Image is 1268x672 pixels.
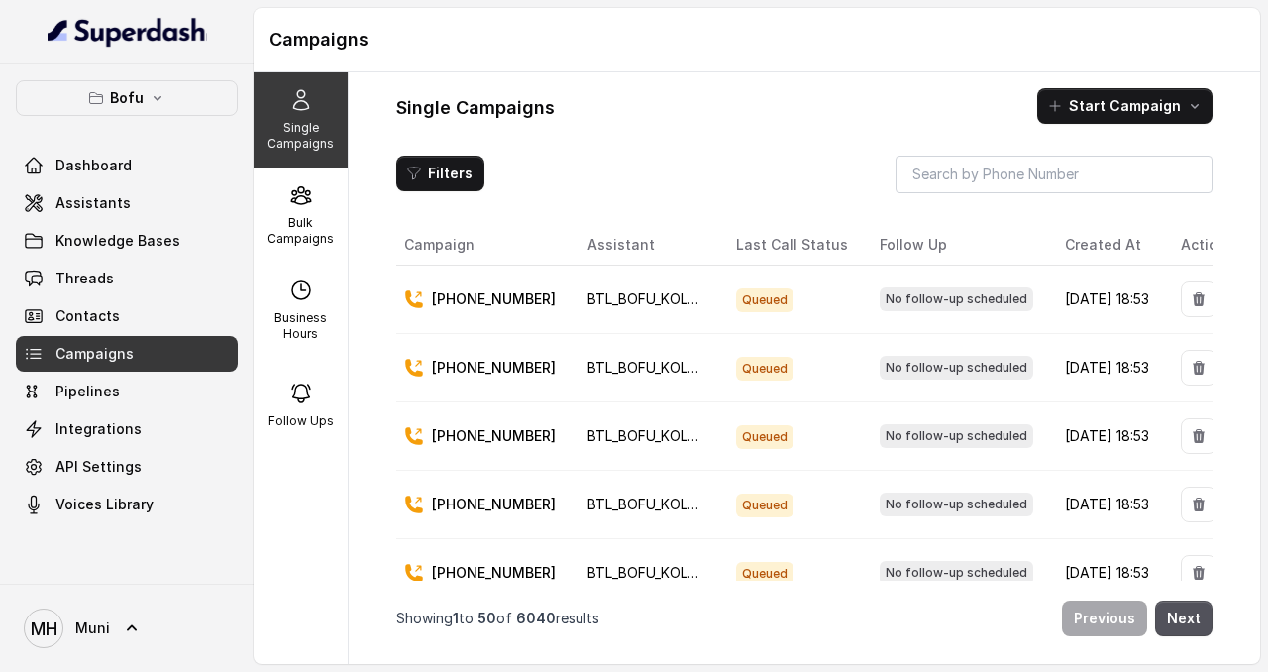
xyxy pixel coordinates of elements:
input: Search by Phone Number [896,156,1213,193]
a: API Settings [16,449,238,485]
h1: Campaigns [269,24,1244,56]
img: light.svg [48,16,207,48]
td: [DATE] 18:53 [1049,266,1165,334]
span: BTL_BOFU_KOLKATA [587,496,724,512]
span: Pipelines [55,382,120,401]
p: [PHONE_NUMBER] [432,563,556,583]
p: Showing to of results [396,609,599,628]
span: Threads [55,269,114,288]
th: Follow Up [864,225,1049,266]
span: Queued [736,425,793,449]
p: [PHONE_NUMBER] [432,289,556,309]
span: API Settings [55,457,142,477]
th: Created At [1049,225,1165,266]
p: Bulk Campaigns [262,215,340,247]
span: Contacts [55,306,120,326]
span: BTL_BOFU_KOLKATA [587,359,724,376]
span: Queued [736,288,793,312]
span: No follow-up scheduled [880,356,1033,380]
span: 1 [453,610,459,626]
th: Last Call Status [720,225,864,266]
td: [DATE] 18:53 [1049,471,1165,539]
span: No follow-up scheduled [880,493,1033,516]
span: No follow-up scheduled [880,561,1033,585]
p: [PHONE_NUMBER] [432,358,556,378]
span: Assistants [55,193,131,213]
td: [DATE] 18:53 [1049,334,1165,402]
span: Muni [75,618,110,638]
button: Bofu [16,80,238,116]
p: Business Hours [262,310,340,342]
a: Muni [16,601,238,656]
span: BTL_BOFU_KOLKATA [587,290,724,307]
p: [PHONE_NUMBER] [432,426,556,446]
a: Integrations [16,411,238,447]
span: Queued [736,357,793,381]
span: Dashboard [55,156,132,175]
a: Threads [16,261,238,296]
button: Previous [1062,601,1147,636]
span: Knowledge Bases [55,231,180,251]
p: Single Campaigns [262,120,340,152]
span: BTL_BOFU_KOLKATA [587,564,724,581]
a: Pipelines [16,374,238,409]
span: Integrations [55,419,142,439]
a: Dashboard [16,148,238,183]
p: [PHONE_NUMBER] [432,495,556,514]
a: Voices Library [16,487,238,522]
span: No follow-up scheduled [880,287,1033,311]
a: Assistants [16,185,238,221]
a: Campaigns [16,336,238,372]
span: 50 [477,610,496,626]
span: Queued [736,562,793,586]
span: BTL_BOFU_KOLKATA [587,427,724,444]
text: MH [31,618,57,639]
button: Next [1155,601,1213,636]
nav: Pagination [396,589,1213,648]
td: [DATE] 18:53 [1049,539,1165,608]
a: Contacts [16,298,238,334]
span: 6040 [516,610,556,626]
td: [DATE] 18:53 [1049,402,1165,471]
p: Follow Ups [268,413,334,429]
span: Campaigns [55,344,134,364]
a: Knowledge Bases [16,223,238,259]
th: Assistant [572,225,720,266]
button: Filters [396,156,484,191]
th: Campaign [396,225,572,266]
h1: Single Campaigns [396,92,555,124]
span: Queued [736,494,793,517]
th: Action [1165,225,1234,266]
span: Voices Library [55,495,154,514]
span: No follow-up scheduled [880,424,1033,448]
p: Bofu [110,86,144,110]
button: Start Campaign [1037,88,1213,124]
